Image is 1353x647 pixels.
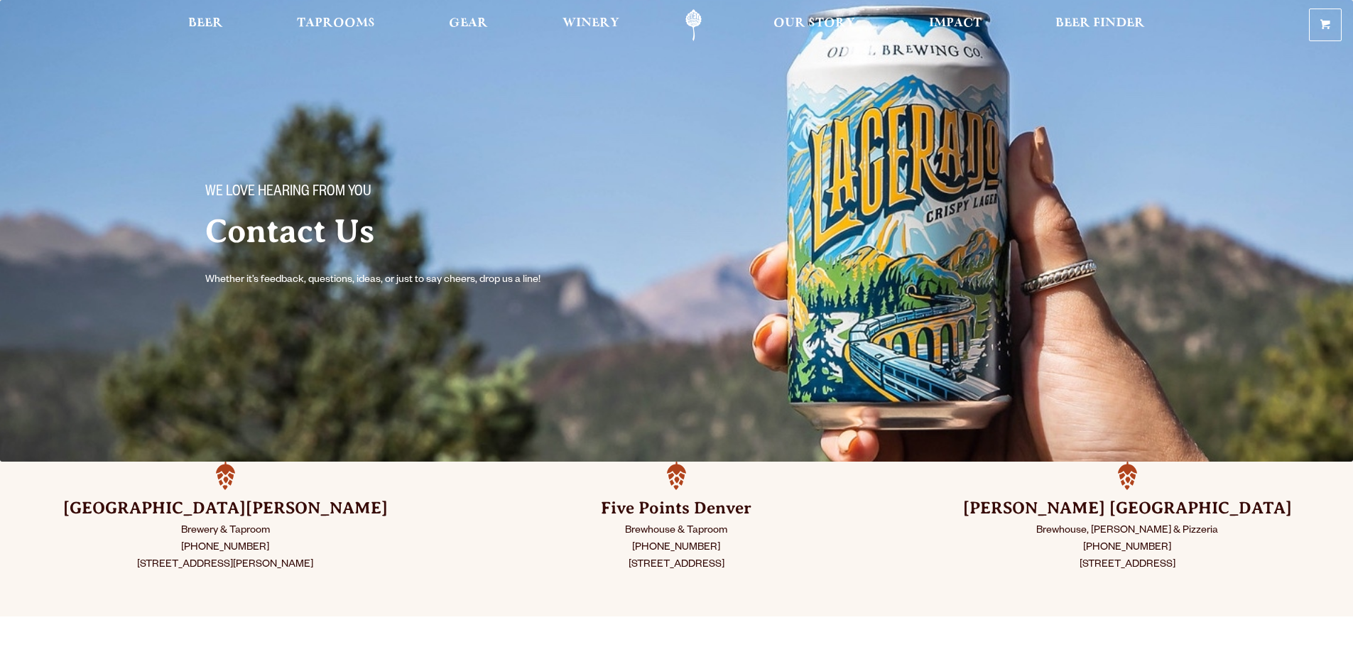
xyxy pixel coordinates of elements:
[205,272,569,289] p: Whether it’s feedback, questions, ideas, or just to say cheers, drop us a line!
[449,18,488,29] span: Gear
[487,497,866,520] h3: Five Points Denver
[553,9,629,41] a: Winery
[938,497,1317,520] h3: [PERSON_NAME] [GEOGRAPHIC_DATA]
[288,9,384,41] a: Taprooms
[938,523,1317,574] p: Brewhouse, [PERSON_NAME] & Pizzeria [PHONE_NUMBER] [STREET_ADDRESS]
[773,18,855,29] span: Our Story
[487,523,866,574] p: Brewhouse & Taproom [PHONE_NUMBER] [STREET_ADDRESS]
[1055,18,1145,29] span: Beer Finder
[179,9,232,41] a: Beer
[36,497,415,520] h3: [GEOGRAPHIC_DATA][PERSON_NAME]
[205,214,648,249] h2: Contact Us
[440,9,497,41] a: Gear
[920,9,991,41] a: Impact
[1046,9,1154,41] a: Beer Finder
[764,9,864,41] a: Our Story
[563,18,619,29] span: Winery
[297,18,375,29] span: Taprooms
[188,18,223,29] span: Beer
[36,523,415,574] p: Brewery & Taproom [PHONE_NUMBER] [STREET_ADDRESS][PERSON_NAME]
[205,184,371,202] span: We love hearing from you
[929,18,982,29] span: Impact
[667,9,720,41] a: Odell Home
